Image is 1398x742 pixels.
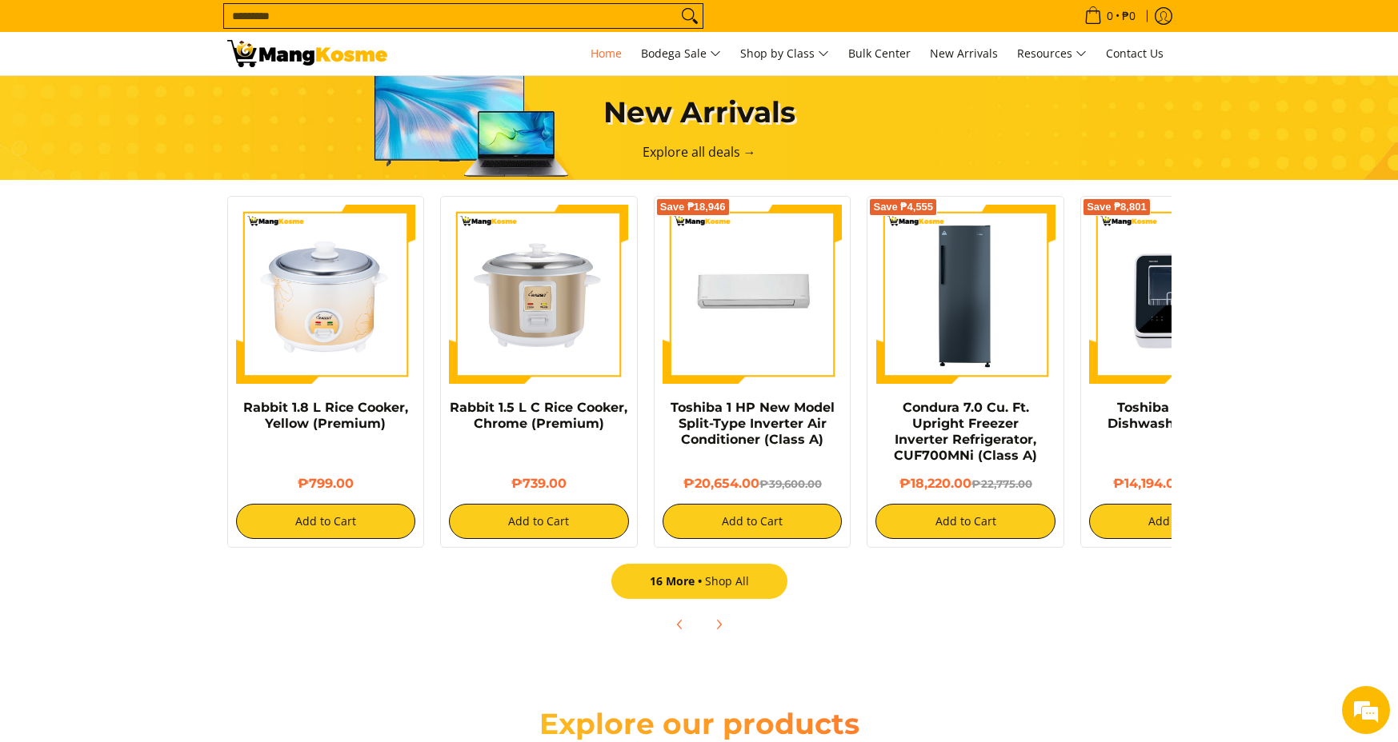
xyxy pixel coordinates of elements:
img: Toshiba 1 HP New Model Split-Type Inverter Air Conditioner (Class A) [663,205,843,385]
span: Shop by Class [740,44,829,64]
a: Shop by Class [732,32,837,75]
a: Home [583,32,630,75]
a: Bulk Center [840,32,919,75]
span: 16 More [650,573,705,588]
a: Rabbit 1.5 L C Rice Cooker, Chrome (Premium) [450,400,627,431]
h6: ₱18,220.00 [875,476,1056,492]
button: Next [701,607,736,642]
span: Bulk Center [848,46,911,61]
button: Search [677,4,703,28]
span: Save ₱8,801 [1087,202,1147,212]
del: ₱39,600.00 [759,477,822,490]
img: https://mangkosme.com/products/rabbit-1-8-l-rice-cooker-yellow-class-a [236,205,416,385]
span: ₱0 [1120,10,1138,22]
h6: ₱739.00 [449,476,629,492]
img: https://mangkosme.com/products/rabbit-1-5-l-c-rice-cooker-chrome-class-a [449,205,629,385]
span: • [1080,7,1140,25]
nav: Main Menu [403,32,1172,75]
button: Add to Cart [449,504,629,539]
a: Toshiba Mini 4-Set Dishwasher (Class A) [1108,400,1251,431]
button: Add to Cart [875,504,1056,539]
a: Rabbit 1.8 L Rice Cooker, Yellow (Premium) [243,400,408,431]
span: Bodega Sale [641,44,721,64]
a: Explore all deals → [643,143,756,161]
button: Previous [663,607,698,642]
a: New Arrivals [922,32,1006,75]
h6: ₱799.00 [236,476,416,492]
span: Resources [1017,44,1087,64]
button: Add to Cart [236,504,416,539]
a: Condura 7.0 Cu. Ft. Upright Freezer Inverter Refrigerator, CUF700MNi (Class A) [894,400,1037,463]
span: Save ₱18,946 [660,202,726,212]
a: Resources [1009,32,1095,75]
button: Add to Cart [663,504,843,539]
button: Add to Cart [1089,504,1269,539]
del: ₱22,775.00 [971,477,1032,490]
img: Condura 7.0 Cu. Ft. Upright Freezer Inverter Refrigerator, CUF700MNi (Class A) [875,205,1056,385]
h6: ₱20,654.00 [663,476,843,492]
span: Contact Us [1106,46,1164,61]
a: Contact Us [1098,32,1172,75]
h2: Explore our products [467,706,931,742]
h6: ₱14,194.00 [1089,476,1269,492]
img: Toshiba Mini 4-Set Dishwasher (Class A) [1089,205,1269,385]
a: Bodega Sale [633,32,729,75]
span: Home [591,46,622,61]
span: 0 [1104,10,1116,22]
a: Toshiba 1 HP New Model Split-Type Inverter Air Conditioner (Class A) [671,400,835,447]
img: Mang Kosme: Your Home Appliances Warehouse Sale Partner! [227,40,387,67]
a: 16 MoreShop All [611,564,787,599]
span: New Arrivals [930,46,998,61]
span: Save ₱4,555 [873,202,933,212]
